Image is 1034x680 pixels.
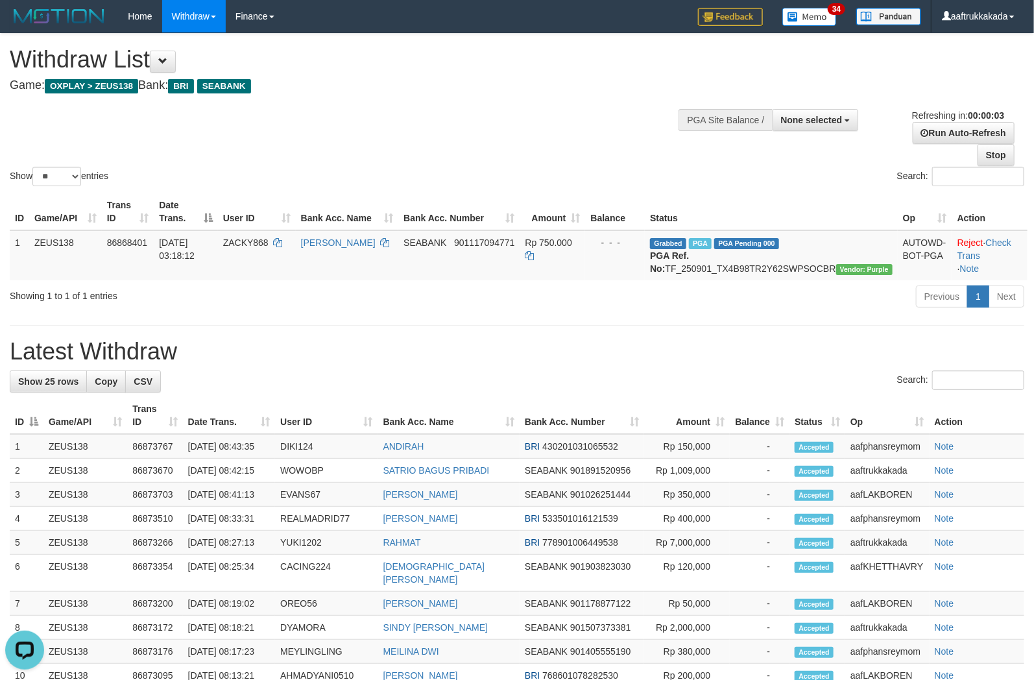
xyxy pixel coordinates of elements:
[383,489,458,500] a: [PERSON_NAME]
[127,507,182,531] td: 86873510
[154,193,217,230] th: Date Trans.: activate to sort column descending
[43,434,127,459] td: ZEUS138
[730,616,789,640] td: -
[398,193,520,230] th: Bank Acc. Number: activate to sort column ascending
[935,465,954,476] a: Note
[10,167,108,186] label: Show entries
[383,646,439,657] a: MEILINA DWI
[10,230,29,280] td: 1
[275,459,378,483] td: WOWOBP
[916,285,968,308] a: Previous
[590,236,640,249] div: - - -
[127,397,182,434] th: Trans ID: activate to sort column ascending
[773,109,859,131] button: None selected
[403,237,446,248] span: SEABANK
[978,144,1015,166] a: Stop
[275,555,378,592] td: CACING224
[275,483,378,507] td: EVANS67
[183,531,276,555] td: [DATE] 08:27:13
[43,640,127,664] td: ZEUS138
[570,561,631,572] span: Copy 901903823030 to clipboard
[714,238,779,249] span: PGA Pending
[525,441,540,452] span: BRI
[645,230,898,280] td: TF_250901_TX4B98TR2Y62SWPSOCBR
[795,623,834,634] span: Accepted
[845,507,930,531] td: aafphansreymom
[781,115,843,125] span: None selected
[897,370,1024,390] label: Search:
[10,507,43,531] td: 4
[275,507,378,531] td: REALMADRID77
[10,193,29,230] th: ID
[10,370,87,393] a: Show 25 rows
[43,531,127,555] td: ZEUS138
[644,483,730,507] td: Rp 350,000
[698,8,763,26] img: Feedback.jpg
[730,640,789,664] td: -
[183,640,276,664] td: [DATE] 08:17:23
[644,434,730,459] td: Rp 150,000
[32,167,81,186] select: Showentries
[730,592,789,616] td: -
[183,507,276,531] td: [DATE] 08:33:31
[795,562,834,573] span: Accepted
[520,397,644,434] th: Bank Acc. Number: activate to sort column ascending
[836,264,893,275] span: Vendor URL: https://trx4.1velocity.biz
[183,459,276,483] td: [DATE] 08:42:15
[102,193,154,230] th: Trans ID: activate to sort column ascending
[542,537,618,548] span: Copy 778901006449538 to clipboard
[845,616,930,640] td: aaftrukkakada
[795,514,834,525] span: Accepted
[296,193,399,230] th: Bank Acc. Name: activate to sort column ascending
[43,592,127,616] td: ZEUS138
[644,531,730,555] td: Rp 7,000,000
[845,592,930,616] td: aafLAKBOREN
[967,285,989,308] a: 1
[935,537,954,548] a: Note
[782,8,837,26] img: Button%20Memo.svg
[159,237,195,261] span: [DATE] 03:18:12
[935,646,954,657] a: Note
[789,397,845,434] th: Status: activate to sort column ascending
[644,459,730,483] td: Rp 1,009,000
[935,622,954,633] a: Note
[989,285,1024,308] a: Next
[845,531,930,555] td: aaftrukkakada
[730,555,789,592] td: -
[197,79,251,93] span: SEABANK
[454,237,514,248] span: Copy 901117094771 to clipboard
[935,513,954,524] a: Note
[795,647,834,658] span: Accepted
[383,465,490,476] a: SATRIO BAGUS PRIBADI
[689,238,712,249] span: Marked by aaftrukkakada
[383,441,424,452] a: ANDIRAH
[525,646,568,657] span: SEABANK
[542,513,618,524] span: Copy 533501016121539 to clipboard
[218,193,296,230] th: User ID: activate to sort column ascending
[957,237,983,248] a: Reject
[275,592,378,616] td: OREO56
[898,230,952,280] td: AUTOWD-BOT-PGA
[930,397,1024,434] th: Action
[730,507,789,531] td: -
[644,507,730,531] td: Rp 400,000
[183,483,276,507] td: [DATE] 08:41:13
[525,489,568,500] span: SEABANK
[95,376,117,387] span: Copy
[18,376,78,387] span: Show 25 rows
[730,483,789,507] td: -
[45,79,138,93] span: OXPLAY > ZEUS138
[5,5,44,44] button: Open LiveChat chat widget
[957,237,1011,261] a: Check Trans
[127,592,182,616] td: 86873200
[275,640,378,664] td: MEYLINGLING
[730,531,789,555] td: -
[183,397,276,434] th: Date Trans.: activate to sort column ascending
[127,616,182,640] td: 86873172
[795,538,834,549] span: Accepted
[10,555,43,592] td: 6
[644,555,730,592] td: Rp 120,000
[570,489,631,500] span: Copy 901026251444 to clipboard
[952,230,1028,280] td: · ·
[912,110,1004,121] span: Refreshing in:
